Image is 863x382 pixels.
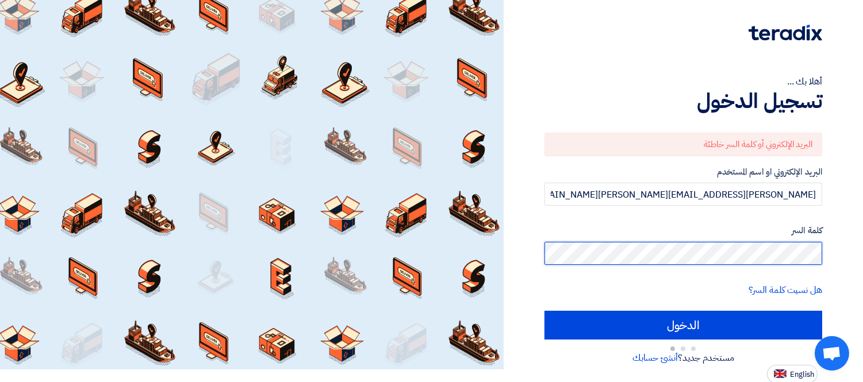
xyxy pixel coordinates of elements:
label: البريد الإلكتروني او اسم المستخدم [544,165,822,179]
div: مستخدم جديد؟ [544,351,822,365]
h1: تسجيل الدخول [544,88,822,114]
div: أهلا بك ... [544,75,822,88]
input: الدخول [544,311,822,339]
div: Open chat [815,336,849,371]
img: Teradix logo [749,25,822,41]
label: كلمة السر [544,224,822,237]
span: English [790,371,814,379]
div: البريد الإلكتروني أو كلمة السر خاطئة [544,133,822,156]
img: en-US.png [774,369,787,378]
input: أدخل بريد العمل الإلكتروني او اسم المستخدم الخاص بك ... [544,183,822,206]
a: أنشئ حسابك [632,351,678,365]
a: هل نسيت كلمة السر؟ [749,283,822,297]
